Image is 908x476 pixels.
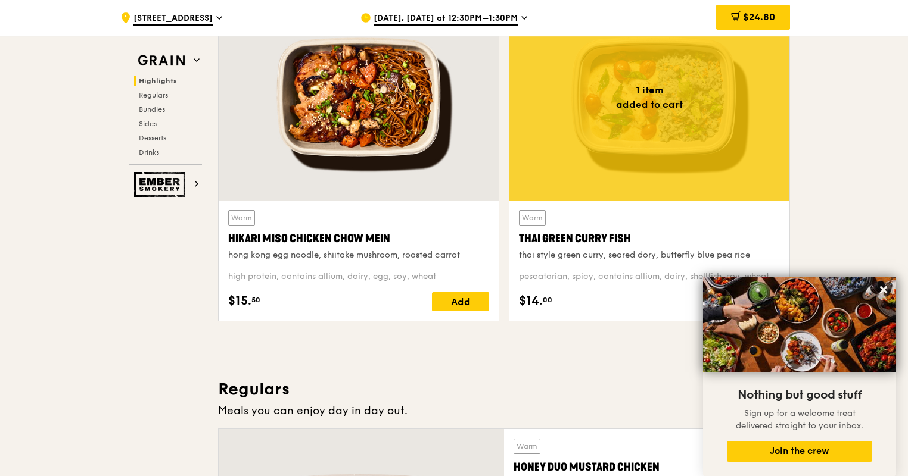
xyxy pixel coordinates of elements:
[432,292,489,311] div: Add
[139,91,168,99] span: Regulars
[228,271,489,283] div: high protein, contains allium, dairy, egg, soy, wheat
[703,277,896,372] img: DSC07876-Edit02-Large.jpeg
[251,295,260,305] span: 50
[133,12,213,26] span: [STREET_ADDRESS]
[543,295,552,305] span: 00
[139,120,157,128] span: Sides
[514,459,780,475] div: Honey Duo Mustard Chicken
[134,50,189,71] img: Grain web logo
[139,77,177,85] span: Highlights
[228,210,255,226] div: Warm
[743,11,775,23] span: $24.80
[519,210,546,226] div: Warm
[519,292,543,310] span: $14.
[228,249,489,261] div: hong kong egg noodle, shiitake mushroom, roasted carrot
[727,441,872,462] button: Join the crew
[139,105,165,114] span: Bundles
[519,230,780,247] div: Thai Green Curry Fish
[514,439,540,454] div: Warm
[228,292,251,310] span: $15.
[139,134,166,142] span: Desserts
[218,402,790,419] div: Meals you can enjoy day in day out.
[736,408,863,431] span: Sign up for a welcome treat delivered straight to your inbox.
[139,148,159,156] span: Drinks
[738,388,862,402] span: Nothing but good stuff
[218,378,790,400] h3: Regulars
[374,12,518,26] span: [DATE], [DATE] at 12:30PM–1:30PM
[519,249,780,261] div: thai style green curry, seared dory, butterfly blue pea rice
[519,271,780,283] div: pescatarian, spicy, contains allium, dairy, shellfish, soy, wheat
[874,280,893,299] button: Close
[134,172,189,197] img: Ember Smokery web logo
[228,230,489,247] div: Hikari Miso Chicken Chow Mein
